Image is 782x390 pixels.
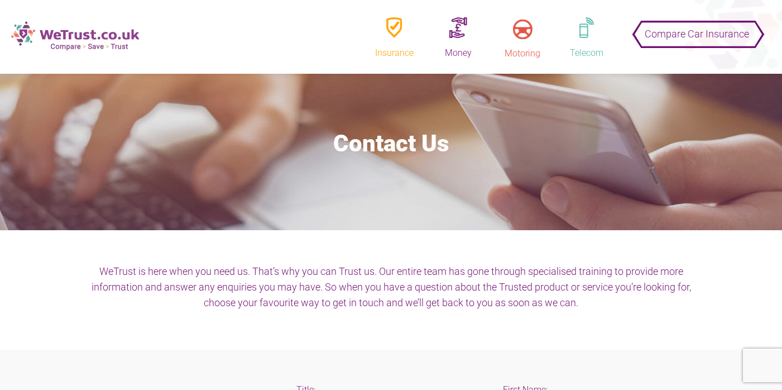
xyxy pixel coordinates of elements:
[513,20,532,39] img: motoring.png
[449,17,467,38] img: money.png
[559,47,615,60] div: Telecom
[579,17,593,38] img: telephone.png
[366,47,422,60] div: Insurance
[637,18,757,40] button: Compare Car Insurance
[90,264,693,311] h5: WeTrust is here when you need us. That’s why you can Trust us. Our entire team has gone through s...
[495,47,550,60] div: Motoring
[8,130,774,158] h1: Contact Us
[386,17,401,38] img: insurence.png
[645,20,749,47] span: Compare Car Insurance
[430,47,486,60] div: Money
[11,21,140,51] img: new-logo.png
